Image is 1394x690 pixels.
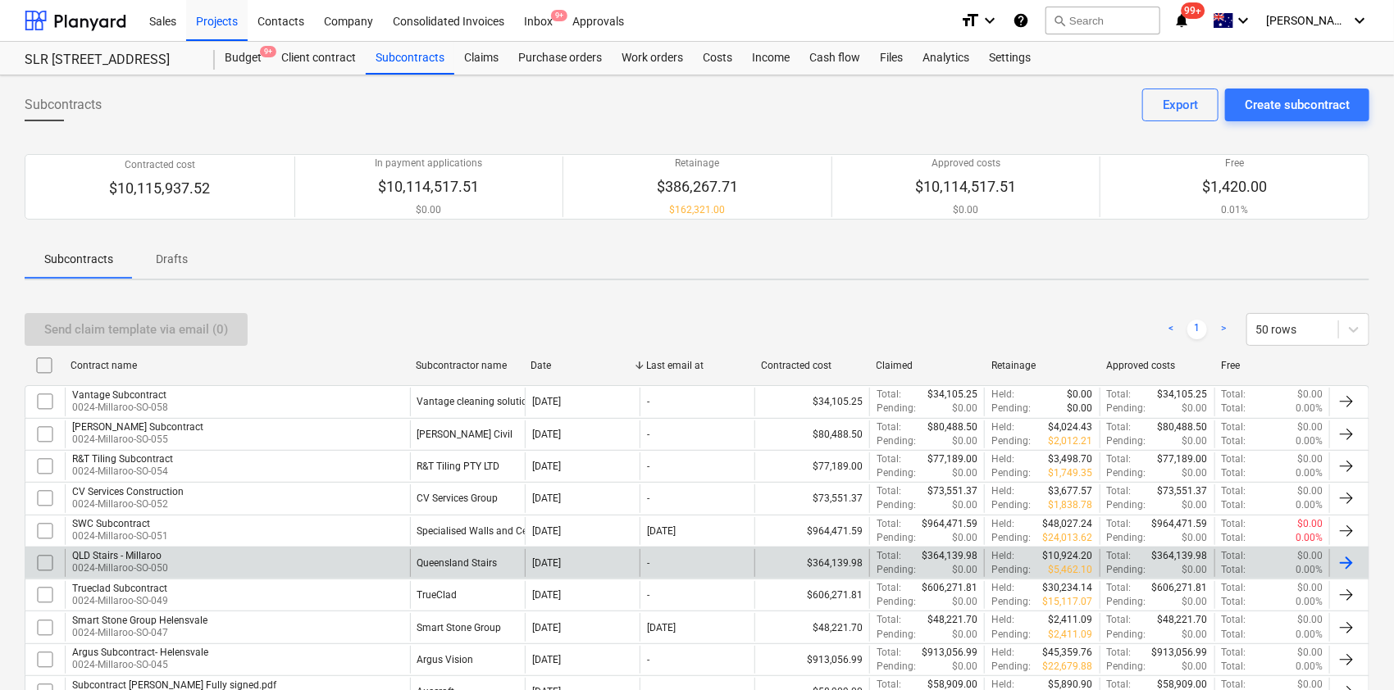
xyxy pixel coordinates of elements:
[1182,563,1208,577] p: $0.00
[551,10,567,21] span: 9+
[877,581,901,595] p: Total :
[44,251,113,268] p: Subcontracts
[1158,484,1208,498] p: $73,551.37
[1222,420,1246,434] p: Total :
[1043,595,1093,609] p: $15,117.07
[1161,320,1181,339] a: Previous page
[366,42,454,75] a: Subcontracts
[532,396,561,407] div: [DATE]
[72,550,168,561] div: QLD Stairs - Millaroo
[877,452,901,466] p: Total :
[454,42,508,75] div: Claims
[532,622,561,633] div: [DATE]
[754,420,869,448] div: $80,488.50
[991,660,1031,674] p: Pending :
[1173,11,1190,30] i: notifications
[1222,549,1246,563] p: Total :
[877,549,901,563] p: Total :
[375,203,482,217] p: $0.00
[417,589,458,601] div: TrueClad
[72,421,203,433] div: [PERSON_NAME] Subcontract
[417,557,498,569] div: Queensland Stairs
[877,613,901,627] p: Total :
[877,563,916,577] p: Pending :
[1225,89,1369,121] button: Create subcontract
[991,628,1031,642] p: Pending :
[754,388,869,415] div: $34,105.25
[952,498,977,512] p: $0.00
[1107,581,1132,595] p: Total :
[991,563,1031,577] p: Pending :
[1222,531,1246,545] p: Total :
[647,461,649,472] div: -
[25,95,102,115] span: Subcontracts
[799,42,870,75] a: Cash flow
[1107,563,1146,577] p: Pending :
[417,493,499,504] div: CV Services Group
[508,42,612,75] div: Purchase orders
[1049,484,1093,498] p: $3,677.57
[916,157,1017,170] p: Approved costs
[1182,466,1208,480] p: $0.00
[215,42,271,75] a: Budget9+
[1182,2,1205,19] span: 99+
[991,484,1014,498] p: Held :
[1296,563,1323,577] p: 0.00%
[1222,452,1246,466] p: Total :
[991,388,1014,402] p: Held :
[991,517,1014,531] p: Held :
[25,52,195,69] div: SLR [STREET_ADDRESS]
[417,429,513,440] div: Nicholson Civil
[532,557,561,569] div: [DATE]
[952,628,977,642] p: $0.00
[952,595,977,609] p: $0.00
[647,557,649,569] div: -
[416,360,517,371] div: Subcontractor name
[922,581,977,595] p: $606,271.81
[72,594,168,608] p: 0024-Millaroo-SO-049
[870,42,913,75] a: Files
[1222,388,1246,402] p: Total :
[1107,484,1132,498] p: Total :
[417,525,552,537] div: Specialised Walls and Ceilings
[1049,420,1093,434] p: $4,024.43
[1222,517,1246,531] p: Total :
[417,622,502,633] div: Smart Stone Group
[1107,646,1132,660] p: Total :
[991,434,1031,448] p: Pending :
[960,11,980,30] i: format_size
[1222,646,1246,660] p: Total :
[646,360,748,371] div: Last email at
[1049,563,1093,577] p: $5,462.10
[1053,14,1066,27] span: search
[1222,484,1246,498] p: Total :
[991,549,1014,563] p: Held :
[991,595,1031,609] p: Pending :
[647,654,649,665] div: -
[1152,517,1208,531] p: $964,471.59
[1182,595,1208,609] p: $0.00
[1214,320,1233,339] a: Next page
[877,660,916,674] p: Pending :
[742,42,799,75] div: Income
[1158,388,1208,402] p: $34,105.25
[1297,484,1323,498] p: $0.00
[1297,646,1323,660] p: $0.00
[877,466,916,480] p: Pending :
[1107,388,1132,402] p: Total :
[1296,660,1323,674] p: 0.00%
[754,549,869,577] div: $364,139.98
[1049,452,1093,466] p: $3,498.70
[1233,11,1253,30] i: keyboard_arrow_down
[1222,360,1323,371] div: Free
[1350,11,1369,30] i: keyboard_arrow_down
[1043,581,1093,595] p: $30,234.14
[1049,466,1093,480] p: $1,749.35
[72,626,207,640] p: 0024-Millaroo-SO-047
[922,549,977,563] p: $364,139.98
[72,401,168,415] p: 0024-Millaroo-SO-058
[754,646,869,674] div: $913,056.99
[1049,628,1093,642] p: $2,411.09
